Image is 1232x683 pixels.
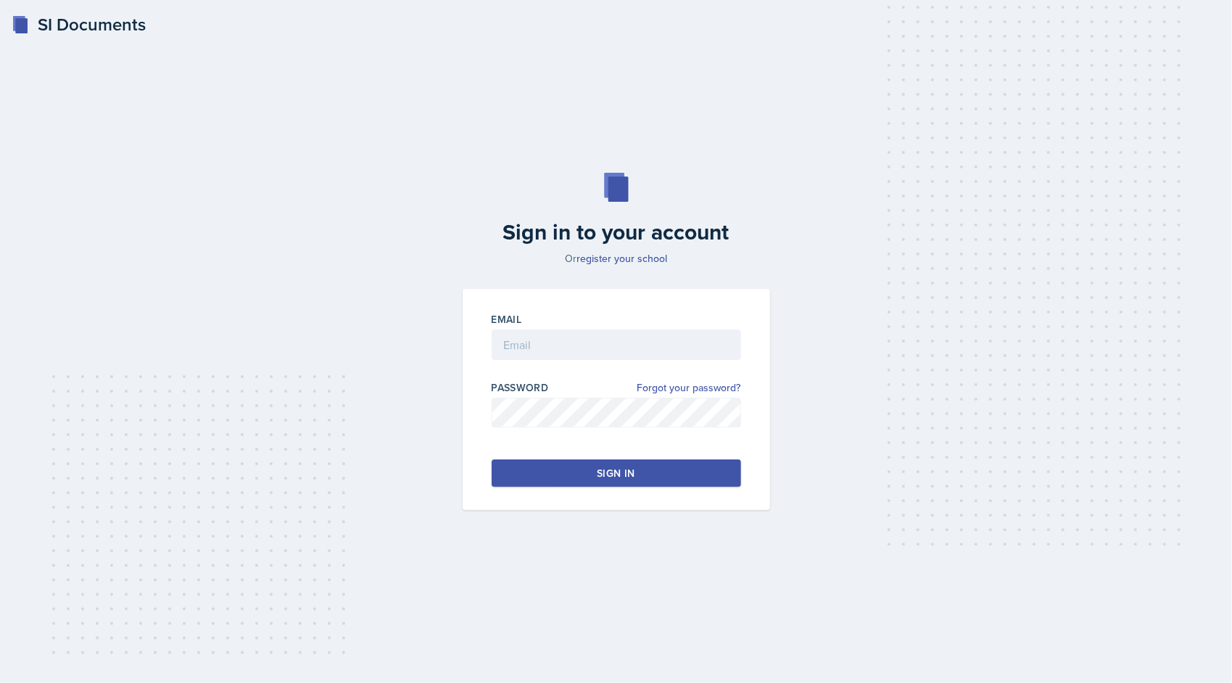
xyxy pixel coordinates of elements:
[637,380,741,396] a: Forgot your password?
[12,12,146,38] a: SI Documents
[492,312,522,327] label: Email
[454,219,779,245] h2: Sign in to your account
[492,380,549,395] label: Password
[597,466,634,480] div: Sign in
[492,459,741,487] button: Sign in
[492,330,741,360] input: Email
[576,251,667,266] a: register your school
[454,251,779,266] p: Or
